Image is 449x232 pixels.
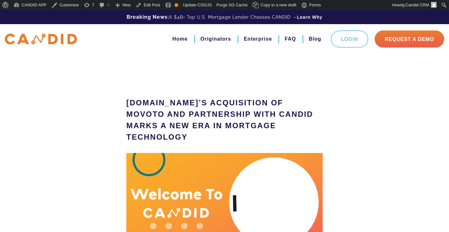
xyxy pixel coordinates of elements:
[126,97,323,143] h1: [DOMAIN_NAME]’s Acquisition of Movoto and Partnership with CANDID Marks a New Era in Mortgage Tec...
[331,30,369,48] a: Login
[172,34,187,44] a: Home
[244,34,272,44] a: Enterprise
[127,14,169,20] b: Breaking News:
[200,34,231,44] a: Originators
[297,14,323,20] a: Learn Why
[309,34,321,44] a: Blog
[375,30,444,48] a: Request A Demo
[174,3,178,7] div: OK
[5,34,77,45] img: CANDID APP
[285,34,296,44] a: FAQ
[406,3,429,7] span: Candid CRM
